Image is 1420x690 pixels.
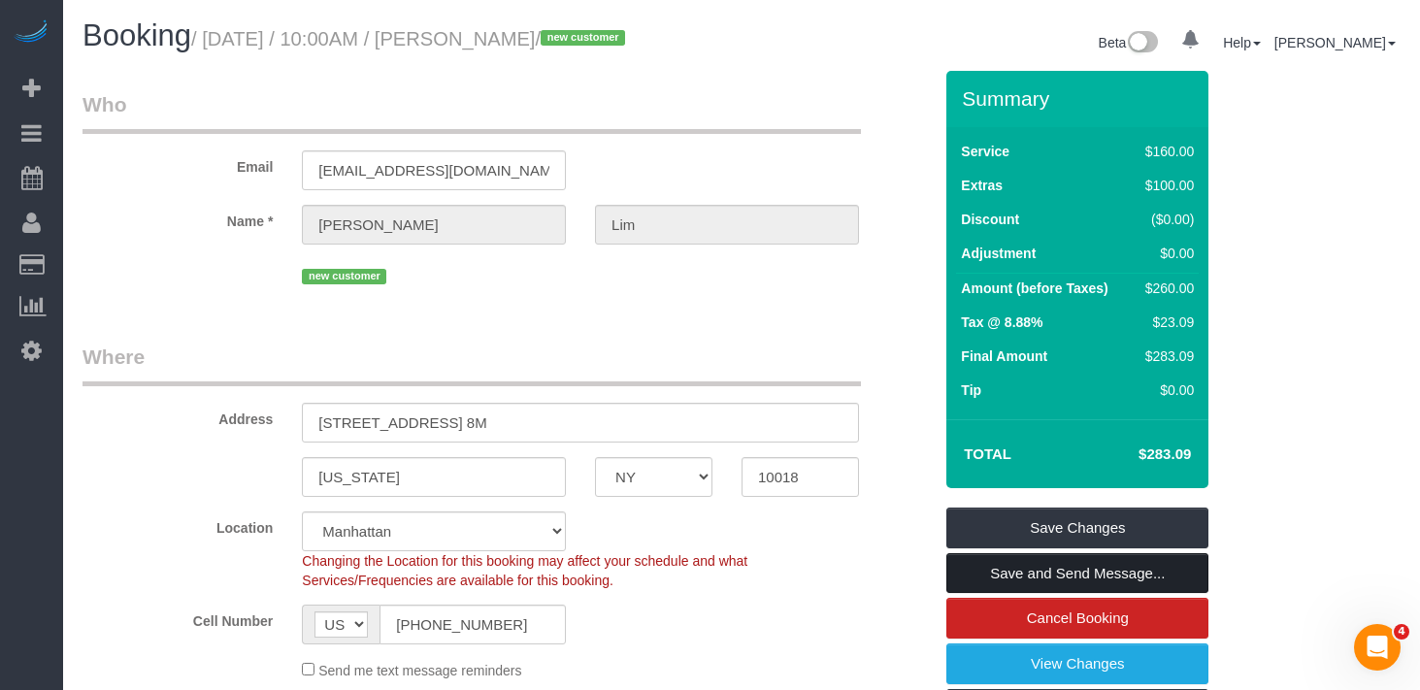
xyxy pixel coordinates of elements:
[961,346,1047,366] label: Final Amount
[1138,244,1194,263] div: $0.00
[83,90,861,134] legend: Who
[12,19,50,47] img: Automaid Logo
[961,312,1042,332] label: Tax @ 8.88%
[83,18,191,52] span: Booking
[535,28,631,49] span: /
[961,380,981,400] label: Tip
[1354,624,1401,671] iframe: Intercom live chat
[1126,31,1158,56] img: New interface
[68,403,287,429] label: Address
[1099,35,1159,50] a: Beta
[961,244,1036,263] label: Adjustment
[318,663,521,678] span: Send me text message reminders
[541,30,625,46] span: new customer
[961,176,1003,195] label: Extras
[946,508,1208,548] a: Save Changes
[68,205,287,231] label: Name *
[595,205,859,245] input: Last Name
[742,457,859,497] input: Zip Code
[1138,346,1194,366] div: $283.09
[68,150,287,177] label: Email
[961,210,1019,229] label: Discount
[946,643,1208,684] a: View Changes
[302,269,386,284] span: new customer
[1138,279,1194,298] div: $260.00
[962,87,1199,110] h3: Summary
[961,279,1107,298] label: Amount (before Taxes)
[191,28,631,49] small: / [DATE] / 10:00AM / [PERSON_NAME]
[1138,210,1194,229] div: ($0.00)
[1138,142,1194,161] div: $160.00
[68,511,287,538] label: Location
[946,598,1208,639] a: Cancel Booking
[302,205,566,245] input: First Name
[68,605,287,631] label: Cell Number
[946,553,1208,594] a: Save and Send Message...
[1394,624,1409,640] span: 4
[964,445,1011,462] strong: Total
[961,142,1009,161] label: Service
[1274,35,1396,50] a: [PERSON_NAME]
[1138,380,1194,400] div: $0.00
[302,553,747,588] span: Changing the Location for this booking may affect your schedule and what Services/Frequencies are...
[302,457,566,497] input: City
[1223,35,1261,50] a: Help
[83,343,861,386] legend: Where
[302,150,566,190] input: Email
[1080,446,1191,463] h4: $283.09
[1138,312,1194,332] div: $23.09
[1138,176,1194,195] div: $100.00
[380,605,566,644] input: Cell Number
